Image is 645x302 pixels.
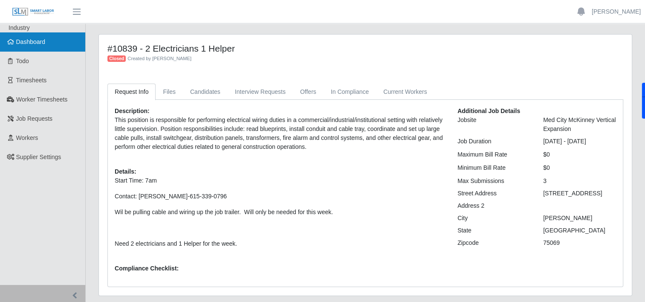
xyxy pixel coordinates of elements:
[537,189,622,198] div: [STREET_ADDRESS]
[12,7,55,17] img: SLM Logo
[16,77,47,84] span: Timesheets
[9,24,30,31] span: Industry
[115,168,136,175] b: Details:
[537,226,622,235] div: [GEOGRAPHIC_DATA]
[16,134,38,141] span: Workers
[127,56,191,61] span: Created by [PERSON_NAME]
[107,43,491,54] h4: #10839 - 2 Electricians 1 Helper
[451,201,537,210] div: Address 2
[115,192,445,201] p: Contact: [PERSON_NAME]-615-339-0796
[537,137,622,146] div: [DATE] - [DATE]
[324,84,376,100] a: In Compliance
[592,7,641,16] a: [PERSON_NAME]
[537,116,622,134] div: Med City McKinney Vertical Expansion
[451,177,537,186] div: Max Submissions
[16,154,61,160] span: Supplier Settings
[451,226,537,235] div: State
[156,84,183,100] a: Files
[115,176,445,185] p: Start Time: 7am
[115,208,445,217] p: Wil be pulling cable and wiring up the job trailer. Will only be needed for this week.
[376,84,434,100] a: Current Workers
[537,163,622,172] div: $0
[451,116,537,134] div: Jobsite
[115,239,445,248] p: Need 2 electricians and 1 Helper for the week.
[537,177,622,186] div: 3
[115,116,445,151] p: This position is responsible for performing electrical wiring duties in a commercial/industrial/i...
[451,189,537,198] div: Street Address
[228,84,293,100] a: Interview Requests
[16,58,29,64] span: Todo
[107,55,126,62] span: Closed
[457,107,520,114] b: Additional Job Details
[537,150,622,159] div: $0
[451,214,537,223] div: City
[16,38,46,45] span: Dashboard
[16,96,67,103] span: Worker Timesheets
[537,214,622,223] div: [PERSON_NAME]
[183,84,228,100] a: Candidates
[107,84,156,100] a: Request Info
[115,265,179,272] b: Compliance Checklist:
[537,238,622,247] div: 75069
[115,107,150,114] b: Description:
[451,163,537,172] div: Minimum Bill Rate
[451,238,537,247] div: Zipcode
[293,84,324,100] a: Offers
[451,150,537,159] div: Maximum Bill Rate
[451,137,537,146] div: Job Duration
[16,115,53,122] span: Job Requests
